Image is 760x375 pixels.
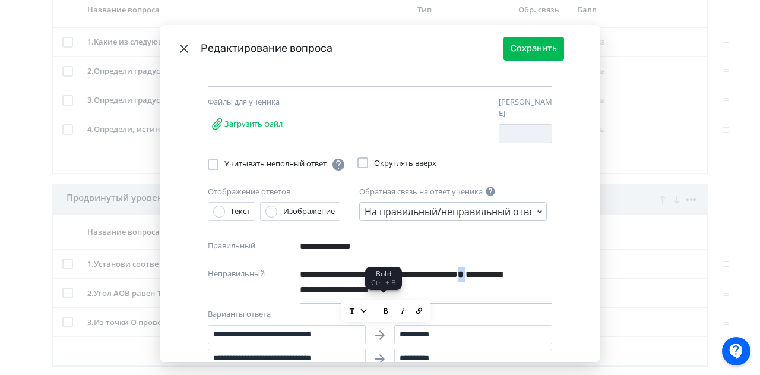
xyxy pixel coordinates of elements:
[224,157,346,172] span: Учитывать неполный ответ
[208,96,332,108] div: Файлы для ученика
[208,240,255,259] label: Правильный
[359,186,483,198] label: Обратная связь на ответ ученика
[208,308,271,320] label: Варианты ответа
[499,96,552,119] label: [PERSON_NAME]
[503,37,564,61] button: Сохранить
[374,157,436,169] span: Округлять вверх
[283,206,335,218] div: Изображение
[201,40,503,56] div: Редактирование вопроса
[365,204,531,219] div: На правильный/неправильный ответы
[160,25,600,363] div: Modal
[230,206,250,218] div: Текст
[208,268,265,299] label: Неправильный
[208,186,290,198] label: Отображение ответов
